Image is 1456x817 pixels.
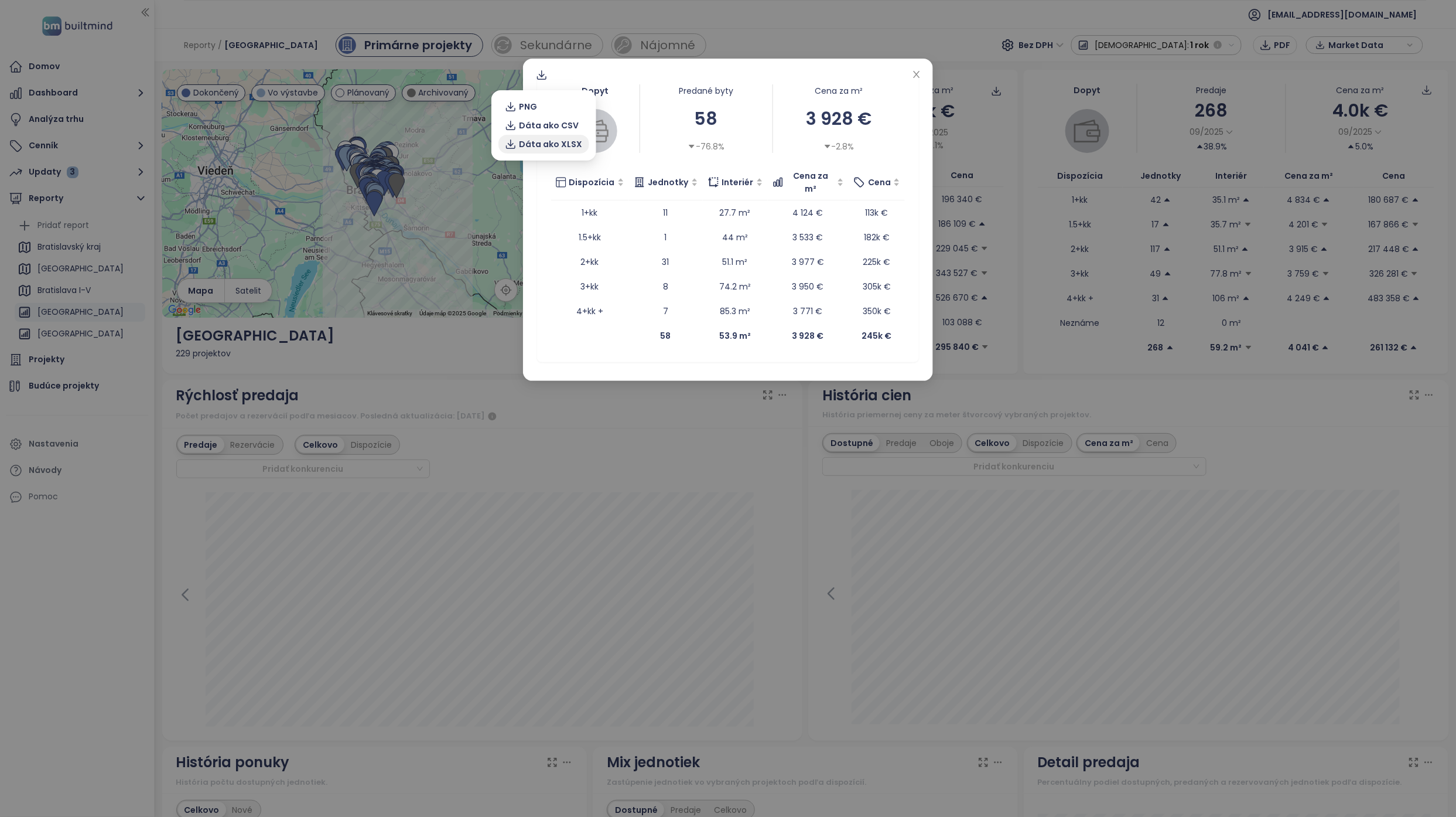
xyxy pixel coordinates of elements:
span: Cena [868,176,891,189]
span: PNG [519,100,538,113]
td: 8 [629,274,703,299]
span: Dispozícia [569,176,615,189]
span: caret-down [688,142,696,151]
div: -76.8% [688,140,724,153]
div: Cena za m² [773,84,905,97]
td: 7 [629,299,703,324]
div: Dopyt [551,84,640,97]
div: -2.8% [823,140,855,153]
div: 58 [640,105,773,132]
td: 85.3 m² [703,299,768,324]
span: caret-down [823,142,832,151]
span: 4 124 € [793,207,823,219]
span: 350k € [863,305,891,317]
span: Dáta ako CSV [519,119,579,132]
button: PNG [498,97,589,116]
span: 182k € [864,232,890,243]
button: Dáta ako XLSX [498,135,589,154]
span: Dáta ako XLSX [519,138,583,151]
span: 3 950 € [792,281,824,292]
td: 2+kk [551,250,629,274]
span: 305k € [863,281,891,292]
td: 11 [629,200,703,225]
span: Cena za m² [787,169,835,195]
span: 3 977 € [792,256,824,268]
div: 3 928 € [773,105,905,132]
button: Dáta ako CSV [498,116,589,135]
span: 225k € [863,256,891,268]
span: 3 533 € [793,232,823,243]
span: 3 771 € [794,305,823,317]
b: 53.9 m² [719,330,751,342]
div: Predané byty [640,84,773,97]
span: close [912,70,921,79]
td: 1 [629,225,703,250]
td: 1.5+kk [551,225,629,250]
span: 113k € [866,207,888,219]
td: 44 m² [703,225,768,250]
span: Interiér [722,176,754,189]
td: 4+kk + [551,299,629,324]
b: 3 928 € [792,330,824,342]
b: 58 [661,330,671,342]
td: 3+kk [551,274,629,299]
td: 1+kk [551,200,629,225]
span: Jednotky [648,176,689,189]
td: 31 [629,250,703,274]
td: 51.1 m² [703,250,768,274]
td: 27.7 m² [703,200,768,225]
button: Close [910,69,923,81]
b: 245k € [862,330,892,342]
td: 74.2 m² [703,274,768,299]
